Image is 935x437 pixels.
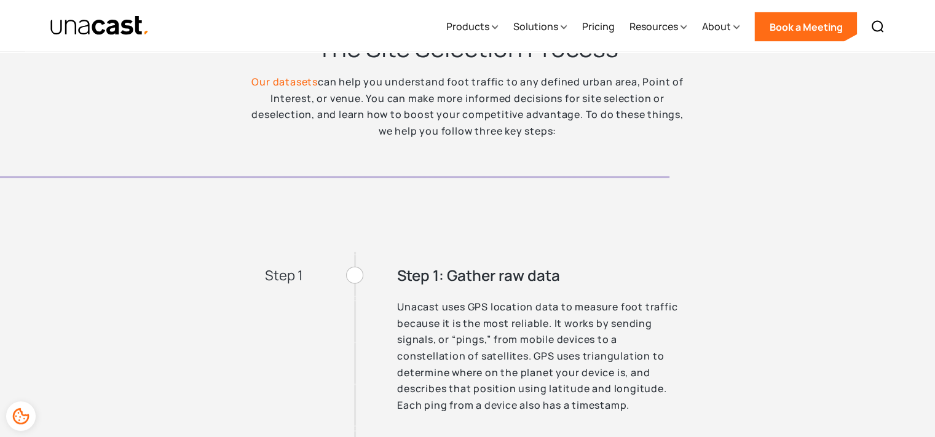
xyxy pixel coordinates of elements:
[397,266,682,285] h3: Step 1: Gather raw data
[701,19,730,34] div: About
[582,2,614,52] a: Pricing
[6,401,36,431] div: Cookie Preferences
[251,75,318,89] a: Our datasets
[317,32,618,64] h2: The Site Selection Process
[629,19,677,34] div: Resources
[754,12,857,42] a: Book a Meeting
[446,2,498,52] div: Products
[701,2,740,52] div: About
[251,74,684,140] div: can help you understand foot traffic to any defined urban area, Point of Interest, or venue. You ...
[50,15,150,37] a: home
[397,299,682,414] p: Unacast uses GPS location data to measure foot traffic because it is the most reliable. It works ...
[513,2,567,52] div: Solutions
[870,20,885,34] img: Search icon
[513,19,558,34] div: Solutions
[629,2,687,52] div: Resources
[265,264,312,287] div: Step 1
[446,19,489,34] div: Products
[50,15,150,37] img: Unacast text logo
